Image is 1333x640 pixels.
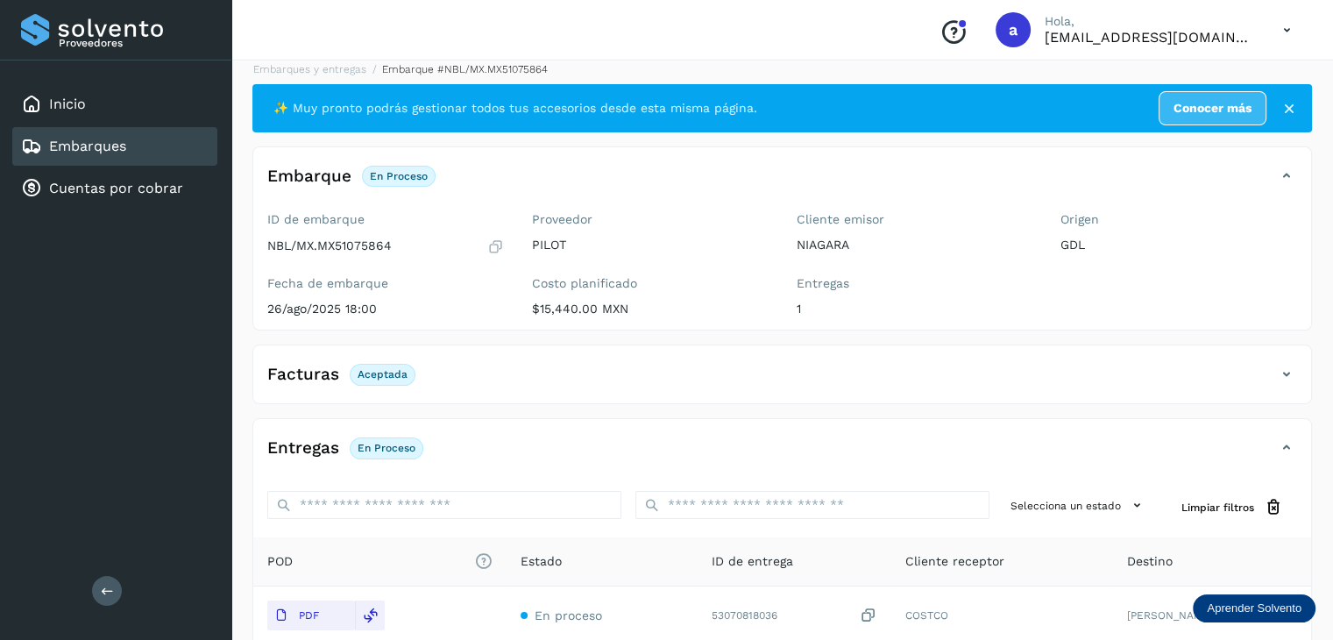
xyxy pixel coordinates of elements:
button: Limpiar filtros [1167,491,1297,523]
label: Costo planificado [532,276,769,291]
p: Aceptada [358,368,408,380]
label: Cliente emisor [797,212,1033,227]
a: Embarques [49,138,126,154]
p: En proceso [370,170,428,182]
label: Origen [1060,212,1297,227]
p: Hola, [1045,14,1255,29]
p: PDF [299,609,319,622]
p: $15,440.00 MXN [532,302,769,316]
div: Reemplazar POD [355,601,385,630]
p: 1 [797,302,1033,316]
a: Cuentas por cobrar [49,180,183,196]
span: POD [267,552,493,571]
h4: Facturas [267,365,339,385]
span: Estado [521,552,562,571]
span: En proceso [535,608,602,622]
span: ✨ Muy pronto podrás gestionar todos tus accesorios desde esta misma página. [273,99,757,117]
p: NIAGARA [797,238,1033,252]
p: En proceso [358,442,415,454]
a: Inicio [49,96,86,112]
p: 26/ago/2025 18:00 [267,302,504,316]
label: Proveedor [532,212,769,227]
button: PDF [267,601,355,630]
p: Aprender Solvento [1207,601,1301,615]
a: Embarques y entregas [253,63,366,75]
a: Conocer más [1159,91,1266,125]
span: ID de entrega [712,552,793,571]
div: Embarques [12,127,217,166]
span: Destino [1127,552,1173,571]
div: Inicio [12,85,217,124]
p: Proveedores [59,37,210,49]
div: EntregasEn proceso [253,433,1311,477]
p: PILOT [532,238,769,252]
h4: Entregas [267,438,339,459]
span: Embarque #NBL/MX.MX51075864 [382,63,548,75]
label: Entregas [797,276,1033,291]
span: Limpiar filtros [1181,500,1254,516]
h4: Embarque [267,167,351,187]
p: NBL/MX.MX51075864 [267,238,392,253]
label: Fecha de embarque [267,276,504,291]
div: 53070818036 [712,607,877,625]
button: Selecciona un estado [1003,491,1153,520]
div: FacturasAceptada [253,359,1311,403]
div: EmbarqueEn proceso [253,161,1311,205]
p: GDL [1060,238,1297,252]
p: aux.facturacion@atpilot.mx [1045,29,1255,46]
span: Cliente receptor [905,552,1004,571]
div: Aprender Solvento [1193,594,1315,622]
div: Cuentas por cobrar [12,169,217,208]
label: ID de embarque [267,212,504,227]
nav: breadcrumb [252,61,1312,77]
